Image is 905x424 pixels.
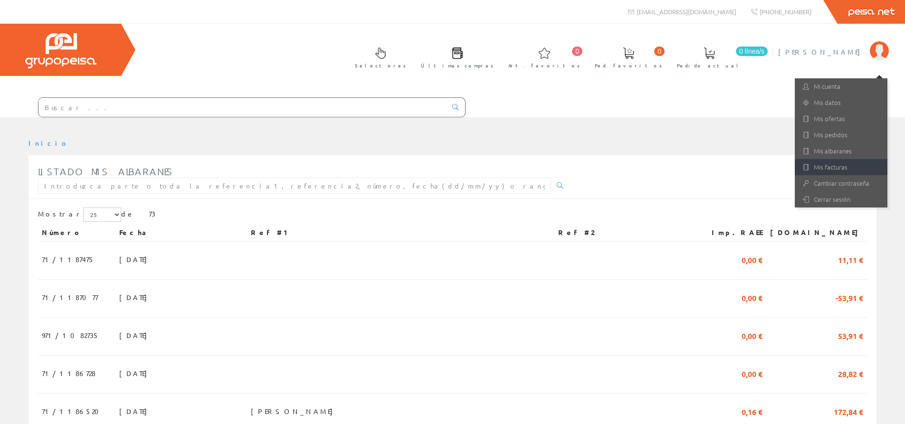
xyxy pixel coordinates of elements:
[836,289,863,305] span: -53,91 €
[29,139,69,147] a: Inicio
[736,47,768,56] span: 0 línea/s
[795,94,887,111] a: Mis datos
[421,61,494,70] span: Últimas compras
[38,207,867,224] div: de 73
[119,365,152,381] span: [DATE]
[795,159,887,175] a: Mis facturas
[838,365,863,381] span: 28,82 €
[654,47,665,56] span: 0
[119,289,152,305] span: [DATE]
[742,403,762,419] span: 0,16 €
[834,403,863,419] span: 172,84 €
[38,98,447,117] input: Buscar ...
[795,127,887,143] a: Mis pedidos
[795,78,887,94] a: Mi cuenta
[119,251,152,267] span: [DATE]
[742,289,762,305] span: 0,00 €
[38,224,115,241] th: Número
[83,207,121,222] select: Mostrar
[595,61,662,70] span: Ped. favoritos
[119,403,152,419] span: [DATE]
[42,289,98,305] span: 71/1187077
[795,175,887,191] a: Cambiar contraseña
[695,224,766,241] th: Imp.RAEE
[637,8,736,16] span: [EMAIL_ADDRESS][DOMAIN_NAME]
[42,251,95,267] span: 71/1187475
[25,33,96,68] img: Grupo Peisa
[251,403,338,419] span: [PERSON_NAME]
[742,365,762,381] span: 0,00 €
[778,47,865,57] span: [PERSON_NAME]
[42,327,99,343] span: 971/1082735
[508,61,580,70] span: Art. favoritos
[742,251,762,267] span: 0,00 €
[115,224,247,241] th: Fecha
[778,39,889,48] a: [PERSON_NAME]
[42,403,105,419] span: 71/1186520
[838,251,863,267] span: 11,11 €
[119,327,152,343] span: [DATE]
[795,191,887,207] a: Cerrar sesión
[677,61,742,70] span: Pedido actual
[38,178,551,194] input: Introduzca parte o toda la referencia1, referencia2, número, fecha(dd/mm/yy) o rango de fechas(dd...
[742,327,762,343] span: 0,00 €
[795,143,887,159] a: Mis albaranes
[766,224,867,241] th: [DOMAIN_NAME]
[42,365,95,381] span: 71/1186728
[247,224,554,241] th: Ref #1
[572,47,582,56] span: 0
[795,111,887,127] a: Mis ofertas
[554,224,695,241] th: Ref #2
[355,61,406,70] span: Selectores
[760,8,811,16] span: [PHONE_NUMBER]
[38,166,173,177] span: Listado mis albaranes
[38,207,121,222] label: Mostrar
[411,39,498,74] a: Últimas compras
[345,39,411,74] a: Selectores
[838,327,863,343] span: 53,91 €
